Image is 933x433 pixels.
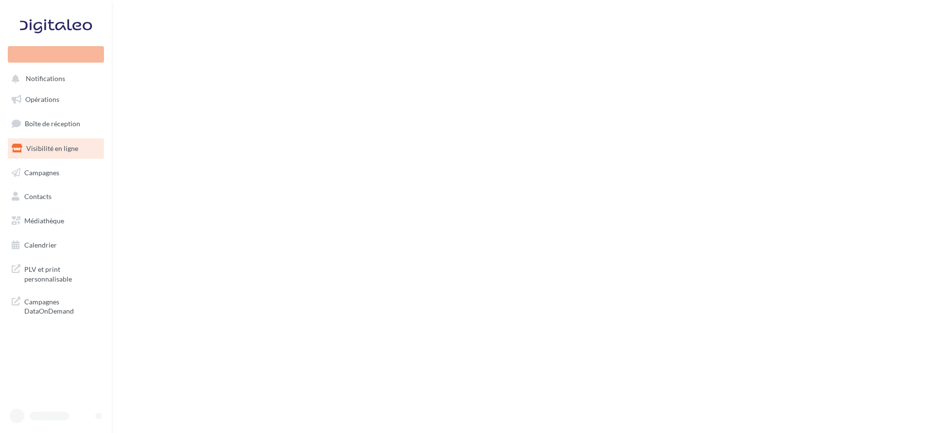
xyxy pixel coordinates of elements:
span: Médiathèque [24,216,64,225]
a: Campagnes DataOnDemand [6,291,106,320]
a: Campagnes [6,163,106,183]
a: PLV et print personnalisable [6,259,106,287]
span: Boîte de réception [25,119,80,128]
a: Médiathèque [6,211,106,231]
a: Opérations [6,89,106,110]
a: Boîte de réception [6,113,106,134]
div: Nouvelle campagne [8,46,104,63]
span: Opérations [25,95,59,103]
span: Campagnes DataOnDemand [24,295,100,316]
span: Contacts [24,192,52,200]
span: Notifications [26,75,65,83]
span: PLV et print personnalisable [24,263,100,283]
span: Calendrier [24,241,57,249]
a: Calendrier [6,235,106,255]
span: Campagnes [24,168,59,176]
a: Contacts [6,186,106,207]
span: Visibilité en ligne [26,144,78,152]
a: Visibilité en ligne [6,138,106,159]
